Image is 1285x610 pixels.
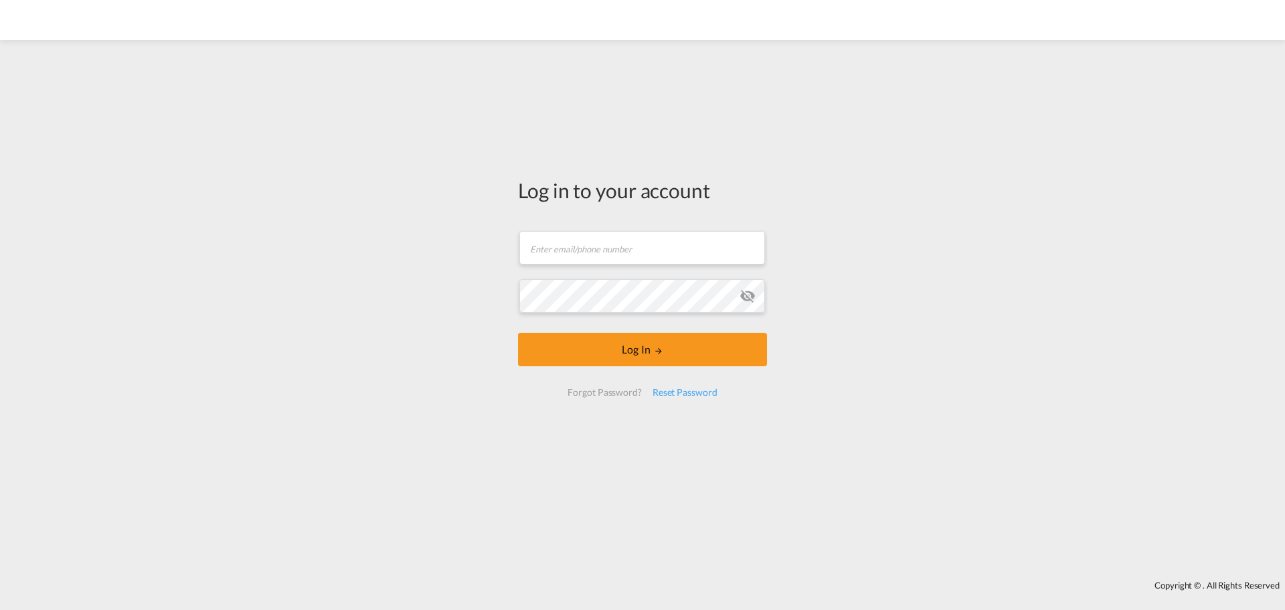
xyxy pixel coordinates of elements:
md-icon: icon-eye-off [740,288,756,304]
div: Forgot Password? [562,380,647,404]
button: LOGIN [518,333,767,366]
div: Reset Password [647,380,723,404]
input: Enter email/phone number [519,231,765,264]
div: Log in to your account [518,176,767,204]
